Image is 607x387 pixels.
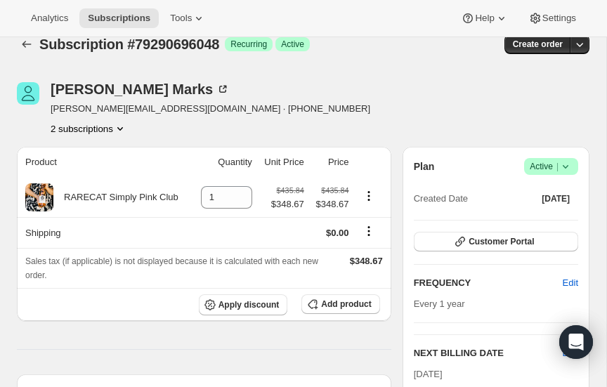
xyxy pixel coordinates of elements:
span: Recurring [230,39,267,50]
button: Settings [520,8,585,28]
button: [DATE] [533,189,578,209]
button: Help [452,8,516,28]
span: $348.67 [271,197,304,211]
th: Price [308,147,353,178]
button: Add product [301,294,379,314]
span: Analytics [31,13,68,24]
small: $435.84 [321,186,348,195]
button: Shipping actions [358,223,380,239]
h2: FREQUENCY [414,276,563,290]
span: Created Date [414,192,468,206]
div: Open Intercom Messenger [559,325,593,359]
span: Create order [513,39,563,50]
h2: Plan [414,159,435,173]
span: Edit [563,276,578,290]
button: Subscriptions [79,8,159,28]
span: [DATE] [414,369,443,379]
th: Quantity [192,147,256,178]
span: $348.67 [313,197,349,211]
span: Help [475,13,494,24]
th: Product [17,147,192,178]
span: $348.67 [350,256,383,266]
span: Tools [170,13,192,24]
span: $0.00 [326,228,349,238]
span: Apply discount [218,299,280,310]
span: Every 1 year [414,299,465,309]
button: Product actions [358,188,380,204]
div: [PERSON_NAME] Marks [51,82,230,96]
span: [DATE] [542,193,570,204]
span: Sales tax (if applicable) is not displayed because it is calculated with each new order. [25,256,318,280]
span: [PERSON_NAME][EMAIL_ADDRESS][DOMAIN_NAME] · [PHONE_NUMBER] [51,102,370,116]
button: Edit [554,272,587,294]
button: Apply discount [199,294,288,315]
h2: NEXT BILLING DATE [414,346,563,360]
button: Customer Portal [414,232,578,251]
span: Subscriptions [88,13,150,24]
button: Create order [504,34,571,54]
small: $435.84 [277,186,304,195]
span: Customer Portal [469,236,534,247]
button: Tools [162,8,214,28]
span: Add product [321,299,371,310]
img: product img [25,183,53,211]
span: Active [530,159,573,173]
span: Subscription #79290696048 [39,37,219,52]
button: Analytics [22,8,77,28]
th: Unit Price [256,147,308,178]
button: Subscriptions [17,34,37,54]
span: Settings [542,13,576,24]
span: Active [281,39,304,50]
th: Shipping [17,217,192,248]
div: RARECAT Simply Pink Club [53,190,178,204]
span: Michael Marks [17,82,39,105]
span: | [556,161,559,172]
button: Product actions [51,122,127,136]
